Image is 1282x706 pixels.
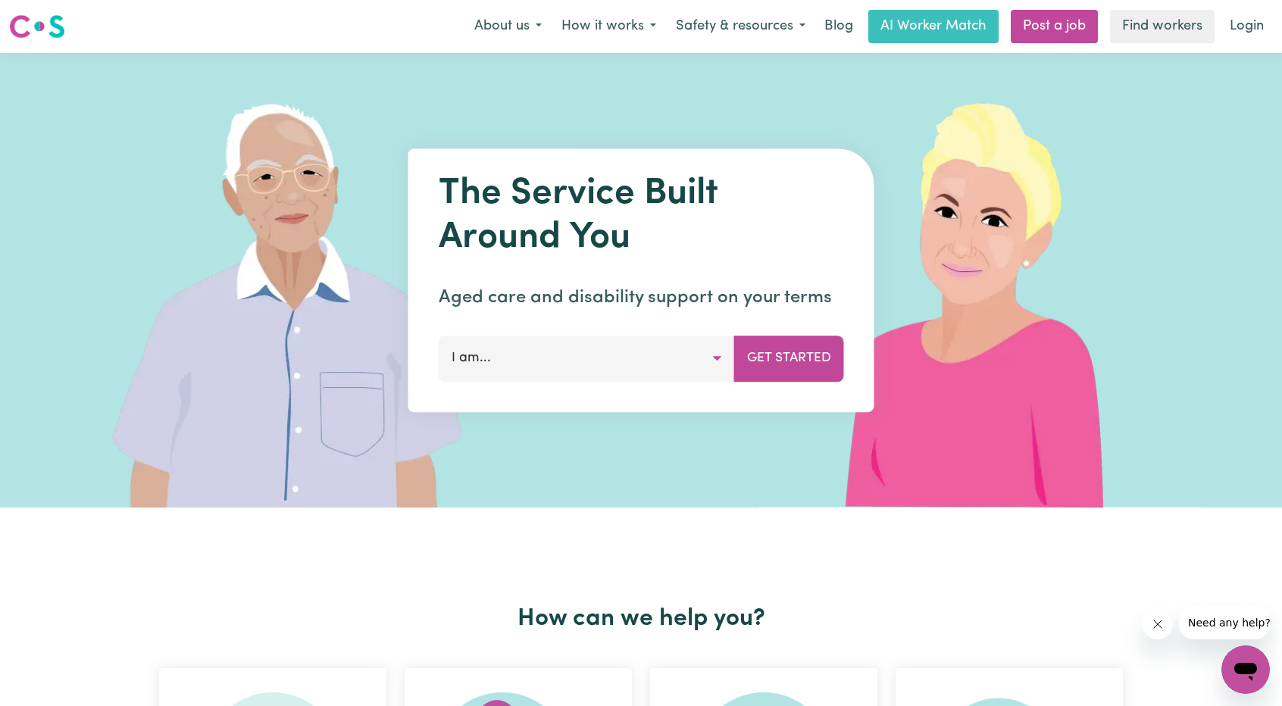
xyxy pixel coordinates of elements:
button: Get Started [734,336,844,381]
a: Post a job [1011,10,1098,43]
a: Find workers [1110,10,1215,43]
button: I am... [439,336,735,381]
iframe: Close message [1143,609,1173,639]
p: Aged care and disability support on your terms [439,284,844,311]
button: How it works [552,11,666,42]
img: Careseekers logo [9,13,65,40]
span: Need any help? [9,11,92,23]
iframe: Button to launch messaging window [1221,645,1270,694]
button: Safety & resources [666,11,815,42]
button: About us [464,11,552,42]
iframe: Message from company [1179,606,1270,639]
a: Careseekers logo [9,9,65,44]
a: AI Worker Match [868,10,999,43]
a: Login [1221,10,1273,43]
h2: How can we help you? [150,604,1132,633]
h1: The Service Built Around You [439,173,844,260]
a: Blog [815,10,862,43]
